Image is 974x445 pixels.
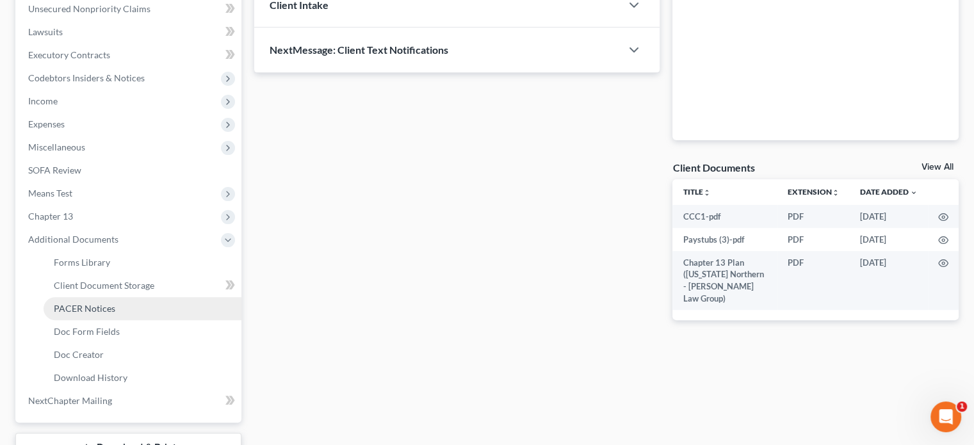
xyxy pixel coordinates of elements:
[28,95,58,106] span: Income
[930,401,961,432] iframe: Intercom live chat
[672,251,777,310] td: Chapter 13 Plan ([US_STATE] Northern - [PERSON_NAME] Law Group)
[777,228,850,251] td: PDF
[921,163,954,172] a: View All
[44,251,241,274] a: Forms Library
[910,189,918,197] i: expand_more
[44,320,241,343] a: Doc Form Fields
[54,372,127,383] span: Download History
[702,189,710,197] i: unfold_more
[850,228,928,251] td: [DATE]
[54,280,154,291] span: Client Document Storage
[18,20,241,44] a: Lawsuits
[832,189,840,197] i: unfold_more
[44,366,241,389] a: Download History
[28,395,112,406] span: NextChapter Mailing
[44,274,241,297] a: Client Document Storage
[28,142,85,152] span: Miscellaneous
[957,401,967,412] span: 1
[54,257,110,268] span: Forms Library
[28,188,72,198] span: Means Test
[54,303,115,314] span: PACER Notices
[672,161,754,174] div: Client Documents
[672,228,777,251] td: Paystubs (3)-pdf
[18,389,241,412] a: NextChapter Mailing
[54,326,120,337] span: Doc Form Fields
[850,205,928,228] td: [DATE]
[777,251,850,310] td: PDF
[18,44,241,67] a: Executory Contracts
[672,205,777,228] td: CCC1-pdf
[788,187,840,197] a: Extensionunfold_more
[28,211,73,222] span: Chapter 13
[44,297,241,320] a: PACER Notices
[28,234,118,245] span: Additional Documents
[28,118,65,129] span: Expenses
[28,3,150,14] span: Unsecured Nonpriority Claims
[777,205,850,228] td: PDF
[28,26,63,37] span: Lawsuits
[18,159,241,182] a: SOFA Review
[28,165,81,175] span: SOFA Review
[683,187,710,197] a: Titleunfold_more
[44,343,241,366] a: Doc Creator
[270,44,448,56] span: NextMessage: Client Text Notifications
[860,187,918,197] a: Date Added expand_more
[850,251,928,310] td: [DATE]
[54,349,104,360] span: Doc Creator
[28,72,145,83] span: Codebtors Insiders & Notices
[28,49,110,60] span: Executory Contracts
